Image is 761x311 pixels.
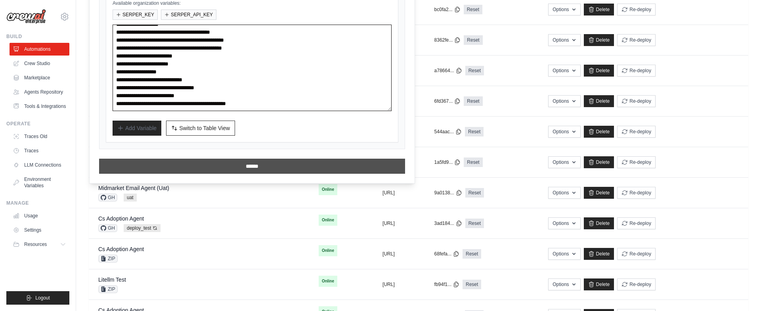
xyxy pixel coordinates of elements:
[548,248,580,260] button: Options
[584,156,614,168] a: Delete
[179,124,230,132] span: Switch to Table View
[465,188,484,198] a: Reset
[6,33,69,40] div: Build
[434,37,461,43] button: 8362fe...
[464,35,482,45] a: Reset
[6,200,69,206] div: Manage
[10,86,69,98] a: Agents Repository
[98,276,126,283] a: Litellm Test
[6,121,69,127] div: Operate
[617,95,656,107] button: Re-deploy
[98,224,117,232] span: GH
[584,65,614,77] a: Delete
[584,187,614,199] a: Delete
[617,187,656,199] button: Re-deploy
[548,278,580,290] button: Options
[465,66,484,75] a: Reset
[617,217,656,229] button: Re-deploy
[617,126,656,138] button: Re-deploy
[166,121,235,136] button: Switch to Table View
[548,95,580,107] button: Options
[319,215,337,226] span: Online
[10,173,69,192] a: Environment Variables
[434,159,461,165] button: 1a5fd9...
[10,43,69,56] a: Automations
[617,248,656,260] button: Re-deploy
[10,224,69,236] a: Settings
[548,4,580,15] button: Options
[434,6,461,13] button: bc0fa2...
[617,65,656,77] button: Re-deploy
[548,65,580,77] button: Options
[548,34,580,46] button: Options
[617,34,656,46] button: Re-deploy
[319,245,337,256] span: Online
[434,281,459,288] button: fb94f1...
[434,67,462,74] button: a78664...
[434,220,462,227] button: 3ad184...
[98,185,169,191] a: Midmarket Email Agent (Uat)
[98,285,118,293] span: ZIP
[10,130,69,143] a: Traces Old
[319,184,337,195] span: Online
[98,194,117,202] span: GH
[10,71,69,84] a: Marketplace
[584,278,614,290] a: Delete
[113,10,158,20] button: SERPER_KEY
[617,4,656,15] button: Re-deploy
[617,278,656,290] button: Re-deploy
[464,5,482,14] a: Reset
[10,57,69,70] a: Crew Studio
[584,217,614,229] a: Delete
[319,276,337,287] span: Online
[584,4,614,15] a: Delete
[434,129,462,135] button: 544aac...
[10,238,69,251] button: Resources
[35,295,50,301] span: Logout
[465,219,484,228] a: Reset
[434,251,459,257] button: 68fefa...
[463,280,481,289] a: Reset
[617,156,656,168] button: Re-deploy
[548,156,580,168] button: Options
[465,127,484,136] a: Reset
[548,217,580,229] button: Options
[463,249,481,259] a: Reset
[464,96,482,106] a: Reset
[584,34,614,46] a: Delete
[10,144,69,157] a: Traces
[10,100,69,113] a: Tools & Integrations
[434,98,461,104] button: 6fd367...
[10,159,69,171] a: LLM Connections
[464,157,482,167] a: Reset
[434,190,462,196] button: 9a0138...
[98,246,144,252] a: Cs Adoption Agent
[6,291,69,305] button: Logout
[584,248,614,260] a: Delete
[548,187,580,199] button: Options
[6,9,46,24] img: Logo
[584,126,614,138] a: Delete
[98,255,118,263] span: ZIP
[113,121,161,136] button: Add Variable
[124,194,137,202] span: uat
[721,273,761,311] iframe: Chat Widget
[10,209,69,222] a: Usage
[161,10,216,20] button: SERPER_API_KEY
[98,215,144,222] a: Cs Adoption Agent
[24,241,47,248] span: Resources
[124,224,161,232] span: deploy_test
[548,126,580,138] button: Options
[584,95,614,107] a: Delete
